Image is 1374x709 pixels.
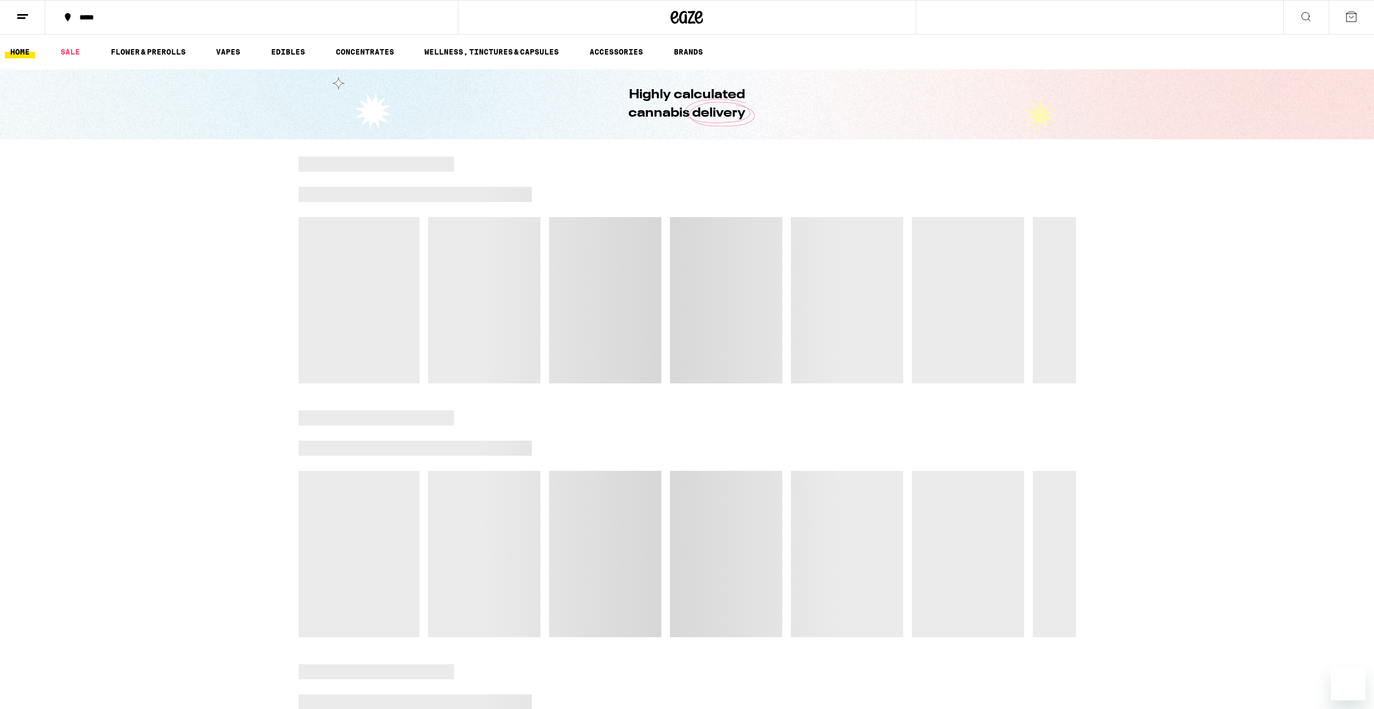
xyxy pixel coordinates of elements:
a: SALE [55,45,85,58]
a: BRANDS [668,45,708,58]
a: CONCENTRATES [330,45,400,58]
a: VAPES [211,45,246,58]
a: ACCESSORIES [584,45,648,58]
a: FLOWER & PREROLLS [105,45,191,58]
a: HOME [5,45,35,58]
iframe: Button to launch messaging window [1331,666,1365,700]
h1: Highly calculated cannabis delivery [598,86,776,123]
a: WELLNESS, TINCTURES & CAPSULES [419,45,564,58]
a: EDIBLES [266,45,310,58]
